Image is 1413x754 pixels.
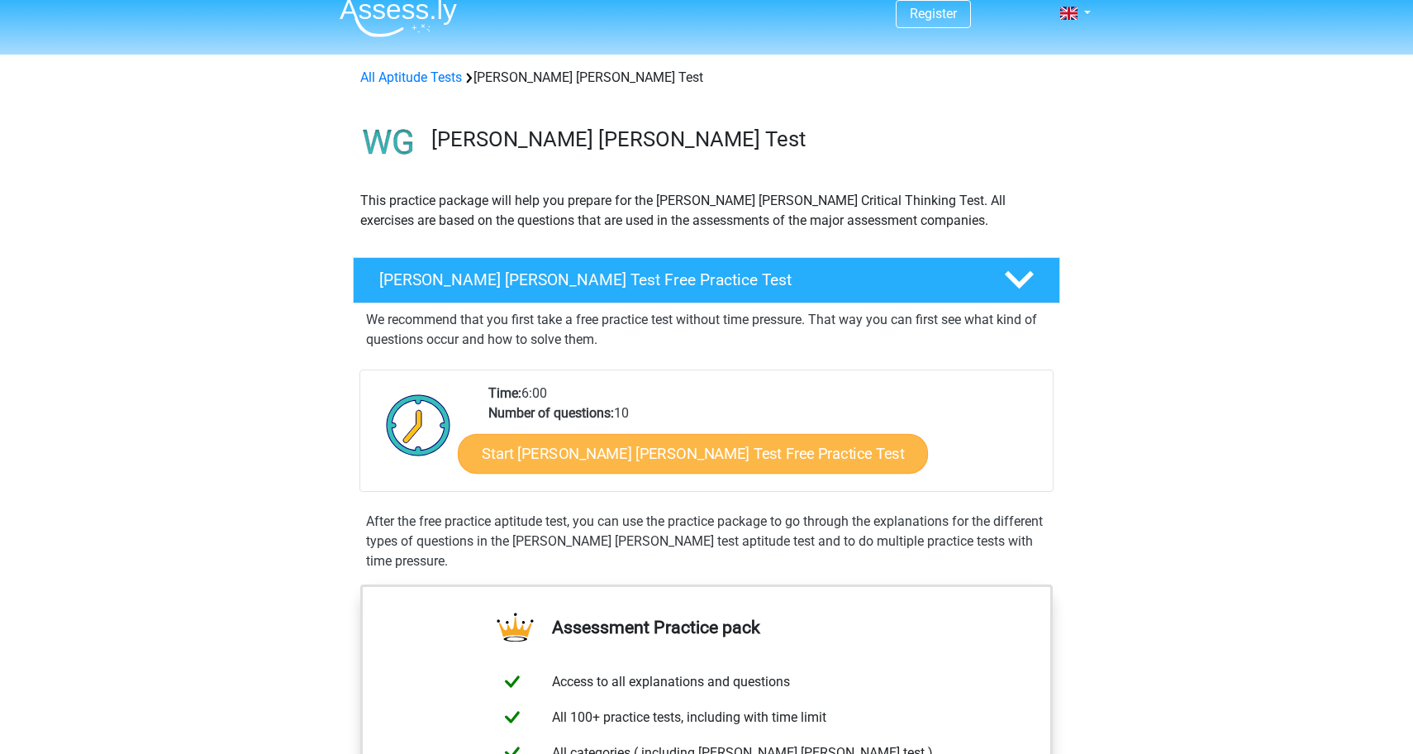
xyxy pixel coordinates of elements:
[488,385,521,401] b: Time:
[354,68,1059,88] div: [PERSON_NAME] [PERSON_NAME] Test
[377,384,460,466] img: Clock
[458,434,928,474] a: Start [PERSON_NAME] [PERSON_NAME] Test Free Practice Test
[360,69,462,85] a: All Aptitude Tests
[346,257,1067,303] a: [PERSON_NAME] [PERSON_NAME] Test Free Practice Test
[476,384,1052,491] div: 6:00 10
[488,405,614,421] b: Number of questions:
[354,107,424,178] img: watson glaser test
[910,6,957,21] a: Register
[359,512,1054,571] div: After the free practice aptitude test, you can use the practice package to go through the explana...
[366,310,1047,350] p: We recommend that you first take a free practice test without time pressure. That way you can fir...
[360,191,1053,231] p: This practice package will help you prepare for the [PERSON_NAME] [PERSON_NAME] Critical Thinking...
[431,126,1047,152] h3: [PERSON_NAME] [PERSON_NAME] Test
[379,270,978,289] h4: [PERSON_NAME] [PERSON_NAME] Test Free Practice Test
